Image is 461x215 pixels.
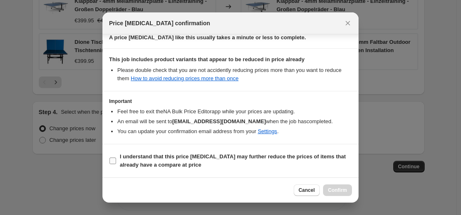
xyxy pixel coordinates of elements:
span: Price [MEDICAL_DATA] confirmation [109,19,210,27]
b: I understand that this price [MEDICAL_DATA] may further reduce the prices of items that already h... [120,153,346,168]
b: This job includes product variants that appear to be reduced in price already [109,56,304,62]
b: A price [MEDICAL_DATA] like this usually takes a minute or less to complete. [109,34,306,41]
li: Feel free to exit the NA Bulk Price Editor app while your prices are updating. [117,107,352,116]
span: Cancel [299,187,315,193]
button: Close [342,17,354,29]
li: You can update your confirmation email address from your . [117,127,352,136]
a: How to avoid reducing prices more than once [131,75,239,81]
li: An email will be sent to when the job has completed . [117,117,352,126]
h3: Important [109,98,352,105]
li: Please double check that you are not accidently reducing prices more than you want to reduce them [117,66,352,83]
a: Settings [258,128,277,134]
b: [EMAIL_ADDRESS][DOMAIN_NAME] [172,118,266,124]
button: Cancel [294,184,320,196]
